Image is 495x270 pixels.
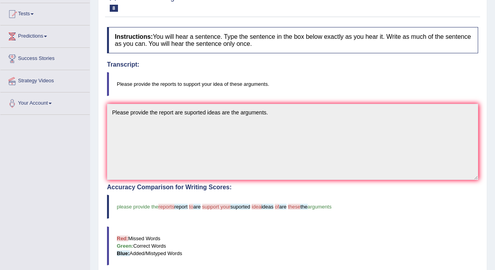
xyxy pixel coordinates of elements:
span: support your [202,204,230,210]
b: Blue: [117,250,130,256]
span: the [300,204,307,210]
b: Red: [117,236,128,241]
a: Tests [0,3,90,23]
span: idea [252,204,261,210]
a: Success Stories [0,48,90,67]
span: these [288,204,301,210]
span: ideas [261,204,274,210]
blockquote: Missed Words Correct Words Added/Mistyped Words [107,227,478,265]
span: reports [158,204,174,210]
b: Green: [117,243,133,249]
h4: You will hear a sentence. Type the sentence in the box below exactly as you hear it. Write as muc... [107,27,478,53]
b: Instructions: [115,33,153,40]
span: 8 [110,5,118,12]
span: please provide the [117,204,158,210]
span: are [279,204,286,210]
blockquote: Please provide the reports to support your idea of these arguments. [107,72,478,96]
span: arguments [308,204,332,210]
span: report [174,204,188,210]
a: Predictions [0,25,90,45]
span: are [193,204,201,210]
span: suported [230,204,250,210]
h4: Accuracy Comparison for Writing Scores: [107,184,478,191]
h4: Transcript: [107,61,478,68]
a: Your Account [0,92,90,112]
span: of [275,204,279,210]
a: Strategy Videos [0,70,90,90]
span: to [189,204,193,210]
